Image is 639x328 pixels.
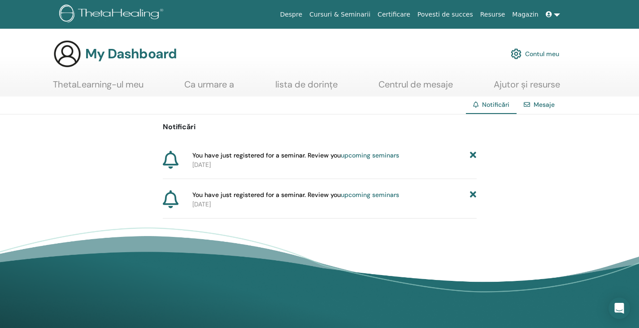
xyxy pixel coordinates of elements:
[509,6,542,23] a: Magazin
[53,79,143,96] a: ThetaLearning-ul meu
[341,151,399,159] a: upcoming seminars
[511,46,522,61] img: cog.svg
[192,200,477,209] p: [DATE]
[59,4,166,25] img: logo.png
[53,39,82,68] img: generic-user-icon.jpg
[534,101,555,109] a: Mesaje
[276,6,306,23] a: Despre
[275,79,338,96] a: lista de dorințe
[306,6,374,23] a: Cursuri & Seminarii
[184,79,234,96] a: Ca urmare a
[163,122,477,132] p: Notificări
[414,6,477,23] a: Povesti de succes
[482,101,509,109] span: Notificări
[341,191,399,199] a: upcoming seminars
[192,160,477,170] p: [DATE]
[192,151,399,160] span: You have just registered for a seminar. Review you
[477,6,509,23] a: Resurse
[494,79,560,96] a: Ajutor și resurse
[374,6,414,23] a: Certificare
[511,44,559,64] a: Contul meu
[192,190,399,200] span: You have just registered for a seminar. Review you
[85,46,177,62] h3: My Dashboard
[609,297,630,319] div: Open Intercom Messenger
[378,79,453,96] a: Centrul de mesaje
